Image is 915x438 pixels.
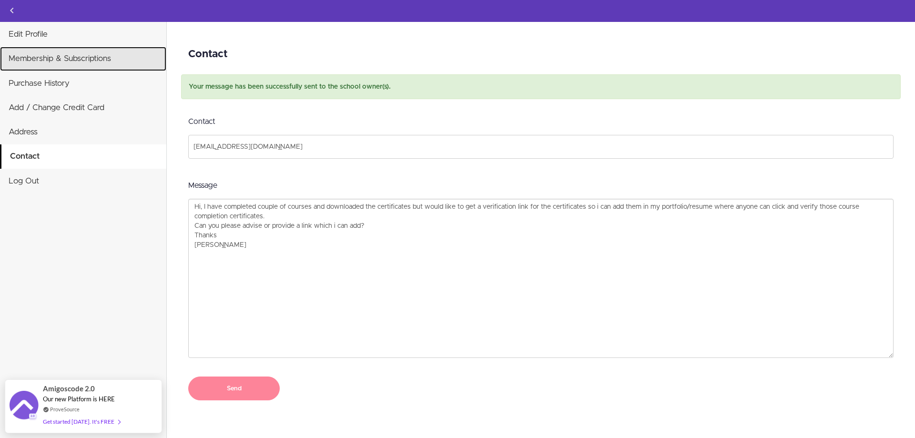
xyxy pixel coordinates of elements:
label: Message [188,180,217,191]
span: Amigoscode 2.0 [43,383,95,394]
span: Our new Platform is HERE [43,395,115,403]
div: Get started [DATE]. It's FREE [43,416,120,427]
div: Your message has been successfully sent to the school owner(s). [181,74,901,99]
svg: Back to courses [6,5,18,16]
a: ProveSource [50,405,80,413]
label: Contact [188,116,215,127]
a: Contact [1,144,166,168]
img: provesource social proof notification image [10,391,38,422]
h2: Contact [188,49,894,60]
